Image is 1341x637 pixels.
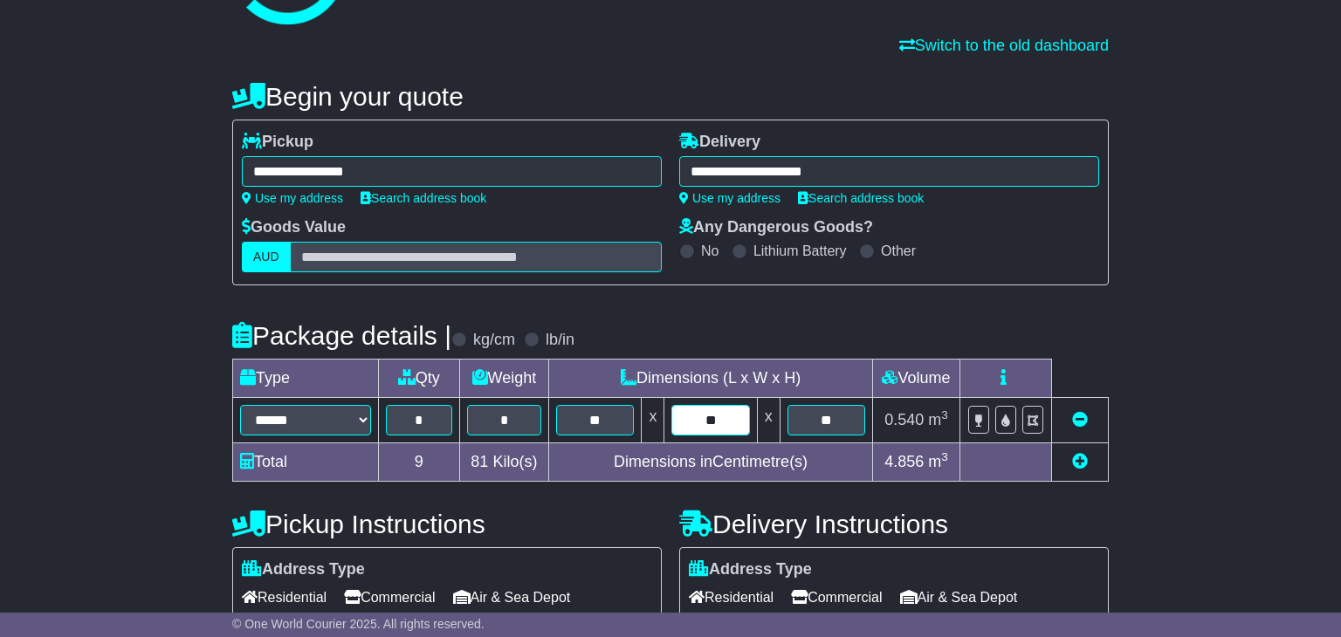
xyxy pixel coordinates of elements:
[928,411,948,428] span: m
[344,584,435,611] span: Commercial
[791,584,882,611] span: Commercial
[679,218,873,237] label: Any Dangerous Goods?
[379,443,460,482] td: 9
[881,243,916,259] label: Other
[872,360,959,398] td: Volume
[884,453,924,470] span: 4.856
[453,584,571,611] span: Air & Sea Depot
[1072,411,1088,428] a: Remove this item
[899,37,1109,54] a: Switch to the old dashboard
[242,584,327,611] span: Residential
[232,617,485,631] span: © One World Courier 2025. All rights reserved.
[941,408,948,421] sup: 3
[242,242,291,272] label: AUD
[379,360,460,398] td: Qty
[679,510,1109,538] h4: Delivery Instructions
[941,450,948,463] sup: 3
[361,191,486,205] a: Search address book
[798,191,924,205] a: Search address book
[549,360,873,398] td: Dimensions (L x W x H)
[884,411,924,428] span: 0.540
[642,398,664,443] td: x
[232,321,451,350] h4: Package details |
[701,243,719,259] label: No
[679,191,781,205] a: Use my address
[242,133,313,152] label: Pickup
[900,584,1018,611] span: Air & Sea Depot
[233,360,379,398] td: Type
[689,560,812,579] label: Address Type
[753,243,847,259] label: Lithium Battery
[232,82,1109,111] h4: Begin your quote
[679,133,760,152] label: Delivery
[1072,453,1088,470] a: Add new item
[242,191,343,205] a: Use my address
[242,218,346,237] label: Goods Value
[233,443,379,482] td: Total
[471,453,488,470] span: 81
[459,360,549,398] td: Weight
[549,443,873,482] td: Dimensions in Centimetre(s)
[459,443,549,482] td: Kilo(s)
[757,398,780,443] td: x
[689,584,774,611] span: Residential
[546,331,574,350] label: lb/in
[232,510,662,538] h4: Pickup Instructions
[928,453,948,470] span: m
[242,560,365,579] label: Address Type
[473,331,515,350] label: kg/cm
